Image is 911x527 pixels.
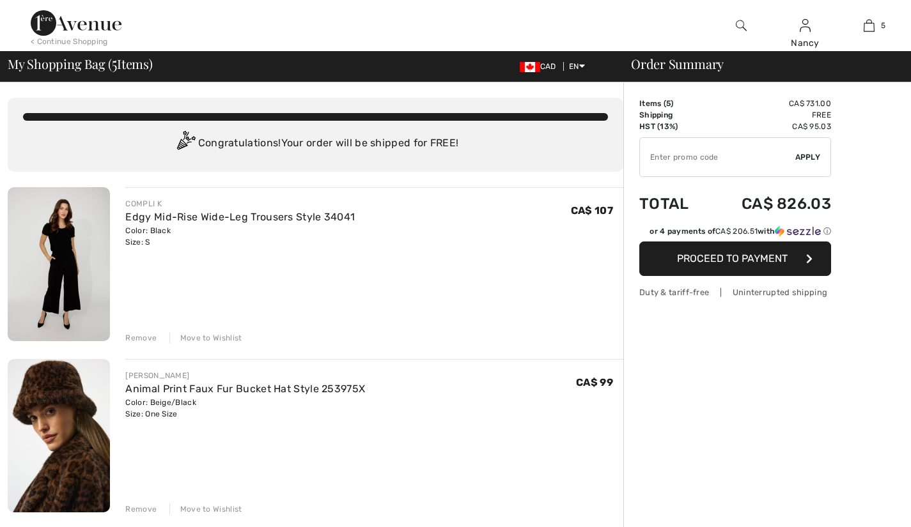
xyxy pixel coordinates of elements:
div: Move to Wishlist [169,332,242,344]
div: or 4 payments of with [650,225,831,237]
a: Sign In [800,19,811,31]
img: Animal Print Faux Fur Bucket Hat Style 253975X [8,359,110,512]
button: Proceed to Payment [639,241,831,276]
img: Canadian Dollar [520,62,540,72]
div: Congratulations! Your order will be shipped for FREE! [23,131,608,157]
span: CA$ 206.51 [715,227,758,236]
td: Free [708,109,831,121]
span: My Shopping Bag ( Items) [8,57,153,70]
a: Animal Print Faux Fur Bucket Hat Style 253975X [125,383,365,395]
div: [PERSON_NAME] [125,370,365,381]
td: CA$ 826.03 [708,182,831,225]
div: Remove [125,332,157,344]
td: CA$ 731.00 [708,98,831,109]
span: 5 [666,99,671,108]
div: Duty & tariff-free | Uninterrupted shipping [639,286,831,298]
span: EN [569,62,585,71]
span: Apply [795,151,821,163]
div: Remove [125,503,157,515]
img: Congratulation2.svg [173,131,198,157]
span: 5 [881,20,885,31]
img: Edgy Mid-Rise Wide-Leg Trousers Style 34041 [8,187,110,341]
div: Color: Beige/Black Size: One Size [125,397,365,420]
img: My Info [800,18,811,33]
div: Order Summary [616,57,903,70]
td: Total [639,182,708,225]
span: CAD [520,62,561,71]
span: CA$ 107 [571,204,613,217]
div: Color: Black Size: S [125,225,355,248]
td: HST (13%) [639,121,708,132]
div: < Continue Shopping [31,36,108,47]
input: Promo code [640,138,795,176]
a: 5 [837,18,900,33]
span: 5 [112,54,117,71]
img: 1ère Avenue [31,10,121,36]
div: or 4 payments ofCA$ 206.51withSezzle Click to learn more about Sezzle [639,225,831,241]
a: Edgy Mid-Rise Wide-Leg Trousers Style 34041 [125,211,355,223]
td: CA$ 95.03 [708,121,831,132]
img: My Bag [864,18,875,33]
div: Move to Wishlist [169,503,242,515]
div: COMPLI K [125,198,355,210]
span: Proceed to Payment [677,252,788,264]
td: Items ( ) [639,98,708,109]
div: Nancy [774,36,837,50]
td: Shipping [639,109,708,121]
img: search the website [736,18,747,33]
img: Sezzle [775,225,821,237]
span: CA$ 99 [576,376,613,388]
